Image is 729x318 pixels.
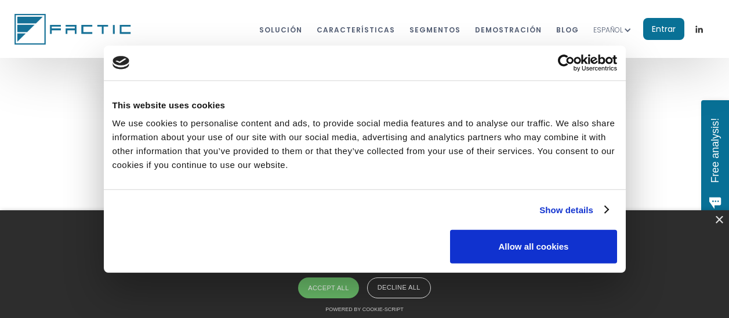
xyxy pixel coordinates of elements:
[539,203,608,217] a: Show details
[715,216,723,225] div: ×
[450,230,616,264] button: Allow all cookies
[325,306,403,312] a: Powered by cookie-script
[113,56,130,69] img: logo
[367,277,431,298] div: Decline all
[113,116,617,172] div: We use cookies to personalise content and ads, to provide social media features and to analyse ou...
[113,98,617,112] div: This website uses cookies
[298,277,358,298] div: Accept all
[516,54,617,71] a: Usercentrics Cookiebot - opens in a new window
